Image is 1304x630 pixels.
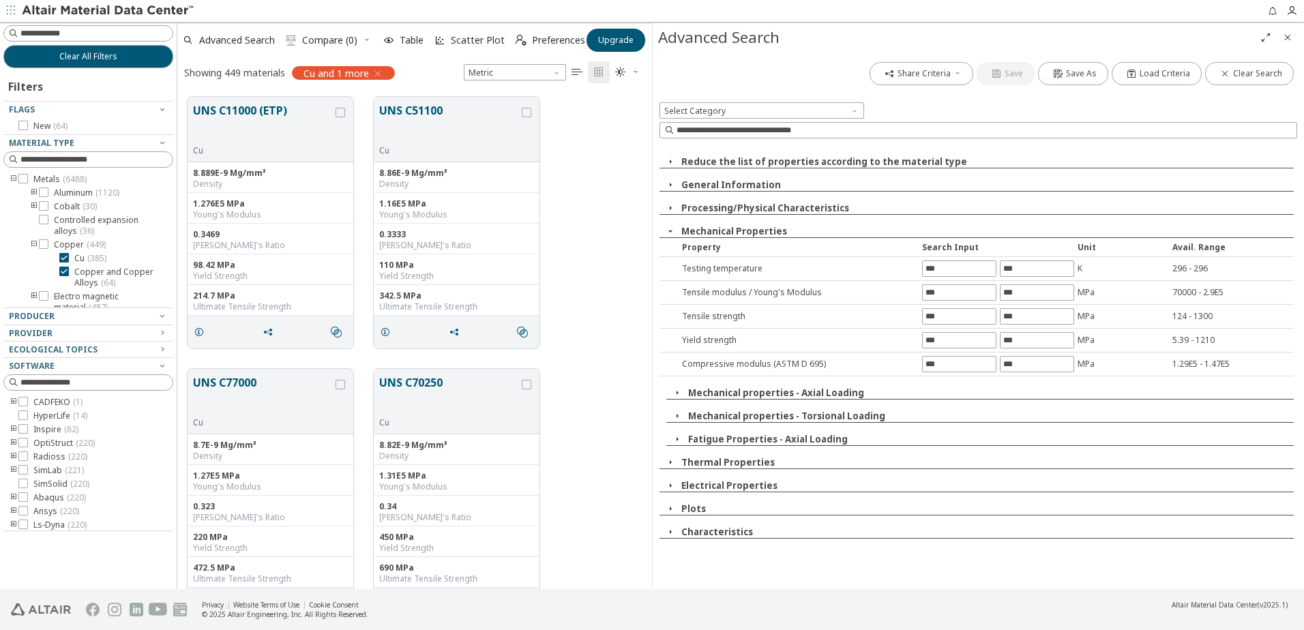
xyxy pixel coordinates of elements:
div: 296 - 296 [1172,262,1294,274]
button: Processing/Physical Characteristics [681,202,849,214]
div: 98.42 MPa [193,260,348,271]
div: Yield Strength [379,271,534,282]
i:  [572,67,582,78]
i: toogle group [9,465,18,476]
div: 70000 - 2.9E5 [1172,286,1294,298]
span: ( 14 ) [73,410,87,421]
div: [PERSON_NAME]'s Ratio [193,512,348,523]
div: 0.3469 [193,229,348,240]
i:  [516,35,527,46]
span: ( 64 ) [101,277,115,288]
button: Electrical Properties [681,479,777,492]
i: toogle group [29,201,39,212]
span: Compare (0) [302,35,357,45]
a: Cookie Consent [309,600,359,610]
span: ( 221 ) [65,464,84,476]
button: Reduce the list of properties according to the material type [681,155,967,168]
button: Software [3,358,173,374]
span: Aluminum [54,187,119,198]
span: Electro magnetic material [54,291,168,313]
div: Testing temperature [675,262,919,274]
div: Tensile strength [675,310,919,322]
div: [PERSON_NAME]'s Ratio [193,240,348,251]
span: ( 1 ) [73,396,83,408]
button: Close [666,410,688,422]
span: ( 36 ) [80,225,94,237]
div: Search Input [922,241,1074,253]
button: Close [666,433,688,445]
span: ( 220 ) [68,451,87,462]
div: 8.7E-9 Mg/mm³ [193,440,348,451]
span: ( 220 ) [67,492,86,503]
span: Radioss [33,451,87,462]
div: Property [675,241,919,253]
img: Altair Material Data Center [22,4,196,18]
span: Clear All Filters [59,51,117,62]
i:  [286,35,297,46]
span: CADFEKO [33,397,83,408]
div: Density [379,179,534,190]
span: New [33,121,68,132]
div: (v2025.1) [1172,600,1288,610]
span: ( 385 ) [87,252,106,264]
div: 1.31E5 MPa [379,470,534,481]
span: Inspire [33,424,78,435]
span: Software [9,360,55,372]
button: Mechanical Properties [681,225,787,237]
span: ( 449 ) [87,239,106,250]
div: MPa [1078,334,1169,346]
div: 124 - 1300 [1172,310,1294,322]
div: Tensile modulus / Young's Modulus [675,286,919,298]
img: Altair Engineering [11,603,71,616]
a: Privacy [202,600,224,610]
span: ( 220 ) [70,478,89,490]
div: [PERSON_NAME]'s Ratio [379,240,534,251]
button: Upgrade [587,29,645,52]
div: Ultimate Tensile Strength [379,301,534,312]
span: Upgrade [598,35,634,46]
div: Cu [379,145,519,156]
span: SimSolid [33,479,89,490]
span: Producer [9,310,55,322]
div: MPa [1078,358,1169,370]
span: ( 220 ) [76,437,95,449]
span: Save As [1066,68,1097,79]
button: Fatigue Properties - Axial Loading [688,433,848,445]
div: 110 MPa [379,260,534,271]
button: Save As [1038,62,1108,85]
button: Full Screen [1255,27,1277,48]
div: [PERSON_NAME]'s Ratio [379,512,534,523]
i:  [593,67,604,78]
i: toogle group [29,187,39,198]
div: Avail. Range [1172,241,1294,253]
span: Metric [464,64,566,80]
span: Copper [54,239,106,250]
div: 8.82E-9 Mg/mm³ [379,440,534,451]
div: MPa [1078,310,1169,322]
span: ( 220 ) [68,519,87,530]
span: ( 220 ) [60,505,79,517]
div: 1.29E5 - 1.47E5 [1172,358,1294,370]
div: 5.39 - 1210 [1172,334,1294,346]
a: Website Terms of Use [233,600,299,610]
button: Close [660,526,681,538]
button: UNS C11000 (ETP) [193,102,333,145]
button: Close [666,387,688,399]
i: toogle group [9,520,18,530]
button: Close [660,202,681,214]
div: Ultimate Tensile Strength [193,573,348,584]
div: Ultimate Tensile Strength [379,573,534,584]
button: UNS C70250 [379,374,519,417]
div: Cu [193,145,333,156]
div: 1.276E5 MPa [193,198,348,209]
span: Altair Material Data Center [1172,600,1258,610]
div: Showing 449 materials [184,66,285,79]
span: Clear Search [1233,68,1282,79]
span: Flags [9,104,35,115]
button: Characteristics [681,526,753,538]
span: Select Category [660,102,864,119]
i: toogle group [9,506,18,517]
div: Young's Modulus [193,481,348,492]
i: toogle group [29,239,39,250]
div: Unit [1078,241,1169,253]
